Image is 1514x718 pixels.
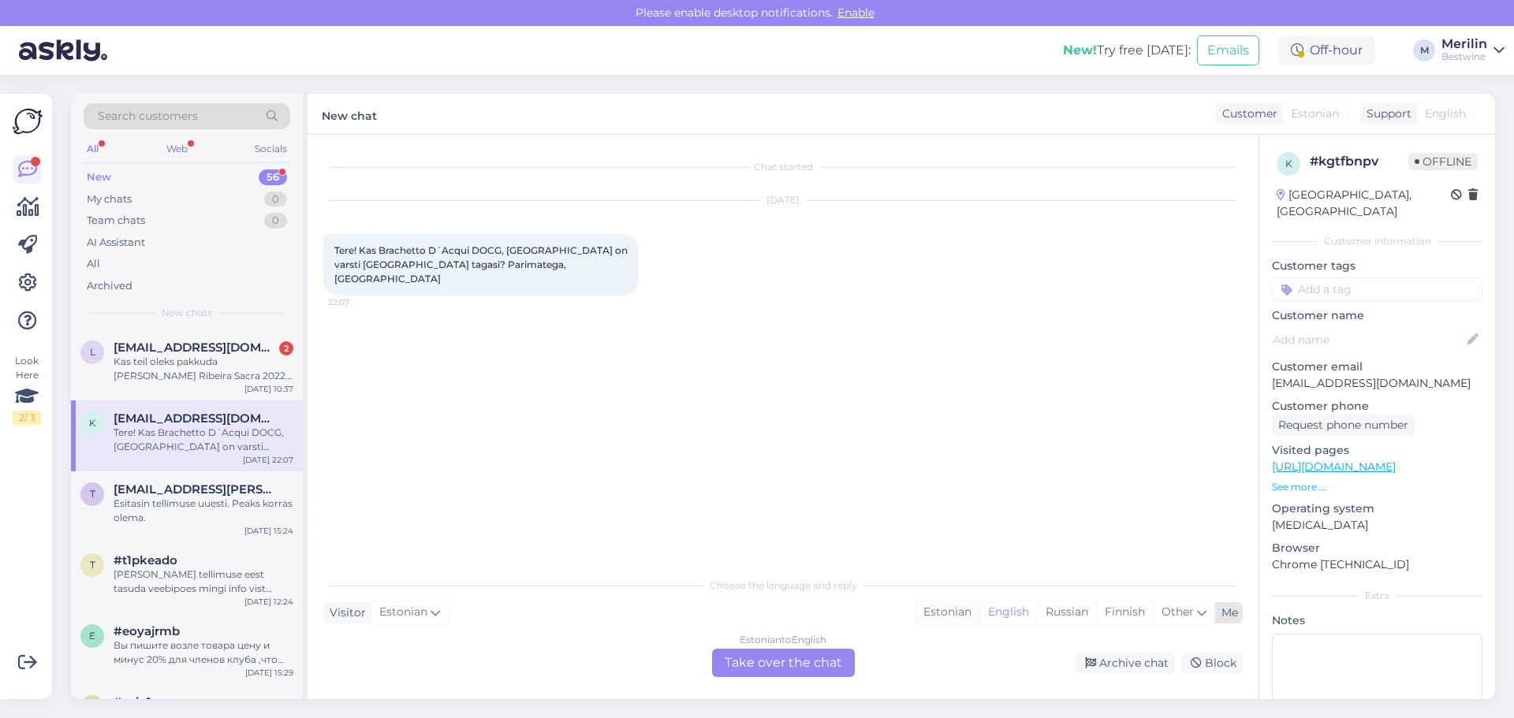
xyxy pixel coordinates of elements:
[90,559,95,571] span: t
[264,213,287,229] div: 0
[1425,106,1466,122] span: English
[252,139,290,159] div: Socials
[1413,39,1435,61] div: M
[87,213,145,229] div: Team chats
[244,525,293,537] div: [DATE] 15:24
[90,488,95,500] span: t
[114,567,293,596] div: [PERSON_NAME] tellimuse eest tasuda veebipoes mingi info vist puudub ei suuda aru saada mis puudub
[243,454,293,466] div: [DATE] 22:07
[1285,158,1292,169] span: k
[1310,152,1408,171] div: # kgtfbnpv
[13,106,43,136] img: Askly Logo
[87,235,145,251] div: AI Assistant
[1360,106,1411,122] div: Support
[13,354,41,425] div: Look Here
[979,601,1037,624] div: English
[1272,556,1482,573] p: Chrome [TECHNICAL_ID]
[1408,153,1478,170] span: Offline
[1272,307,1482,324] p: Customer name
[323,578,1243,593] div: Choose the language and reply
[1162,605,1194,619] span: Other
[1063,41,1191,60] div: Try free [DATE]:
[114,695,176,709] span: #zeiq1was
[1272,540,1482,556] p: Browser
[98,108,198,125] span: Search customers
[114,638,293,667] div: Вы пишите возле товара цену и минус 20% для членов клуба ,что это значит???
[114,482,278,497] span: tiik.carl@gmail.com
[1441,50,1487,63] div: Bestwine
[1272,415,1415,436] div: Request phone number
[1076,653,1175,674] div: Archive chat
[1273,331,1464,348] input: Add name
[163,139,191,159] div: Web
[90,346,95,358] span: L
[1272,459,1396,474] a: [URL][DOMAIN_NAME]
[323,605,366,621] div: Visitor
[1277,187,1451,220] div: [GEOGRAPHIC_DATA], [GEOGRAPHIC_DATA]
[1272,234,1482,248] div: Customer information
[1037,601,1096,624] div: Russian
[740,633,826,647] div: Estonian to English
[1441,38,1487,50] div: Merilin
[323,160,1243,174] div: Chat started
[114,340,278,355] span: Liiskasemets@gmail.com
[1215,605,1238,621] div: Me
[162,306,212,320] span: New chats
[1272,517,1482,534] p: [MEDICAL_DATA]
[1291,106,1339,122] span: Estonian
[114,426,293,454] div: Tere! Kas Brachetto D´Acqui DOCG, [GEOGRAPHIC_DATA] on varsti [GEOGRAPHIC_DATA] tagasi? Parimateg...
[1272,442,1482,459] p: Visited pages
[1181,653,1243,674] div: Block
[323,193,1243,207] div: [DATE]
[334,244,630,285] span: Tere! Kas Brachetto D´Acqui DOCG, [GEOGRAPHIC_DATA] on varsti [GEOGRAPHIC_DATA] tagasi? Parimateg...
[833,6,879,20] span: Enable
[1216,106,1277,122] div: Customer
[245,667,293,679] div: [DATE] 15:29
[87,192,132,207] div: My chats
[114,355,293,383] div: Kas teil oleks pakkuda [PERSON_NAME] Ribeira Sacra 2022? Tänades, Liis Kasemets
[89,417,96,429] span: K
[87,256,100,272] div: All
[1272,500,1482,517] p: Operating system
[1441,38,1505,63] a: MerilinBestwine
[328,296,387,308] span: 22:07
[114,553,177,567] span: #t1pkeado
[1272,398,1482,415] p: Customer phone
[89,630,95,642] span: e
[322,103,377,125] label: New chat
[264,192,287,207] div: 0
[915,601,979,624] div: Estonian
[13,411,41,425] div: 2 / 3
[244,383,293,395] div: [DATE] 10:37
[1197,35,1259,65] button: Emails
[1272,612,1482,629] p: Notes
[244,596,293,608] div: [DATE] 12:24
[259,169,287,185] div: 56
[114,411,278,426] span: Kaijapelt@gmail.com
[87,278,132,294] div: Archived
[279,341,293,355] div: 2
[114,624,180,638] span: #eoyajrmb
[712,649,855,677] div: Take over the chat
[1278,36,1375,65] div: Off-hour
[379,604,427,621] span: Estonian
[87,169,111,185] div: New
[1063,43,1097,58] b: New!
[1272,258,1482,274] p: Customer tags
[1272,277,1482,301] input: Add a tag
[1096,601,1153,624] div: Finnish
[1272,589,1482,603] div: Extra
[84,139,102,159] div: All
[114,497,293,525] div: Esitasin tellimuse uuesti. Peaks korras olema.
[1272,480,1482,494] p: See more ...
[1272,375,1482,392] p: [EMAIL_ADDRESS][DOMAIN_NAME]
[1272,359,1482,375] p: Customer email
